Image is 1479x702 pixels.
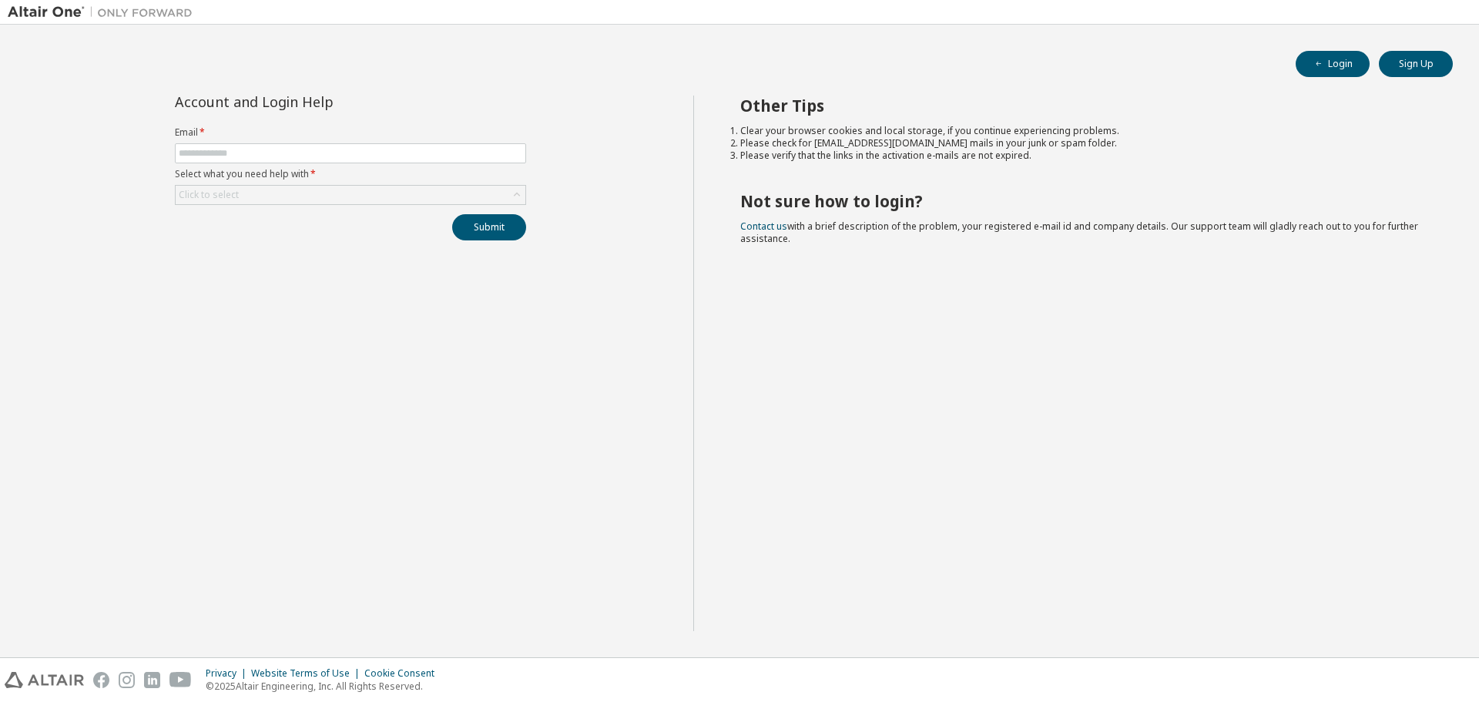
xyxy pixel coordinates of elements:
h2: Other Tips [740,96,1426,116]
label: Select what you need help with [175,168,526,180]
li: Please verify that the links in the activation e-mails are not expired. [740,149,1426,162]
li: Clear your browser cookies and local storage, if you continue experiencing problems. [740,125,1426,137]
div: Click to select [179,189,239,201]
div: Click to select [176,186,525,204]
img: instagram.svg [119,672,135,688]
div: Cookie Consent [364,667,444,680]
label: Email [175,126,526,139]
div: Website Terms of Use [251,667,364,680]
button: Sign Up [1379,51,1453,77]
img: linkedin.svg [144,672,160,688]
div: Privacy [206,667,251,680]
h2: Not sure how to login? [740,191,1426,211]
img: Altair One [8,5,200,20]
p: © 2025 Altair Engineering, Inc. All Rights Reserved. [206,680,444,693]
button: Login [1296,51,1370,77]
img: facebook.svg [93,672,109,688]
button: Submit [452,214,526,240]
img: youtube.svg [169,672,192,688]
div: Account and Login Help [175,96,456,108]
a: Contact us [740,220,787,233]
span: with a brief description of the problem, your registered e-mail id and company details. Our suppo... [740,220,1418,245]
img: altair_logo.svg [5,672,84,688]
li: Please check for [EMAIL_ADDRESS][DOMAIN_NAME] mails in your junk or spam folder. [740,137,1426,149]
